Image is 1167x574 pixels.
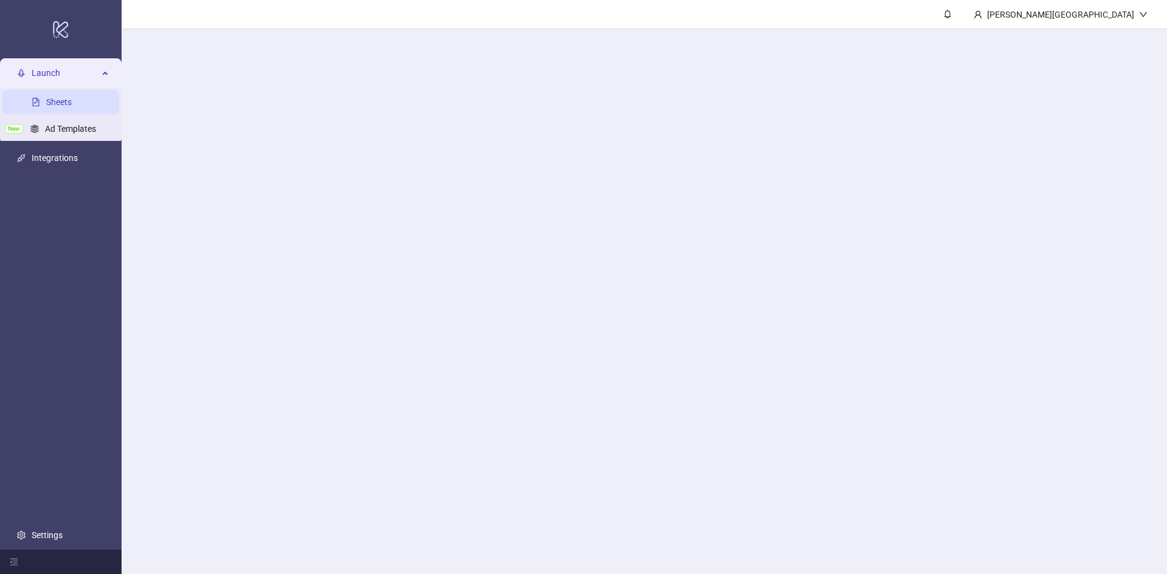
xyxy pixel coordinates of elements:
[32,61,98,85] span: Launch
[10,558,18,566] span: menu-fold
[46,97,72,107] a: Sheets
[32,153,78,163] a: Integrations
[1139,10,1148,19] span: down
[32,530,63,540] a: Settings
[943,10,952,18] span: bell
[982,8,1139,21] div: [PERSON_NAME][GEOGRAPHIC_DATA]
[45,124,96,134] a: Ad Templates
[974,10,982,19] span: user
[17,69,26,77] span: rocket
